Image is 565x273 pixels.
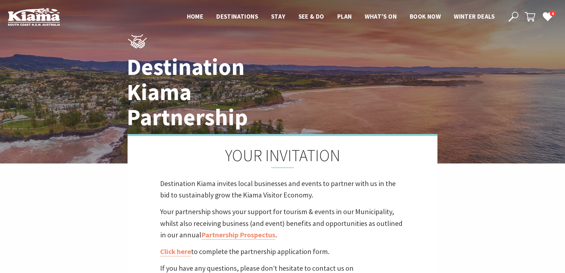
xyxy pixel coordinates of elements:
[8,8,60,26] img: Kiama Logo
[160,146,405,168] h2: YOUR INVITATION
[160,246,405,257] p: to complete the partnership application form.
[160,178,405,201] p: Destination Kiama invites local businesses and events to partner with us in the bid to sustainabl...
[216,12,258,20] span: Destinations
[410,12,441,20] span: Book now
[365,12,397,20] span: What’s On
[454,12,495,20] span: Winter Deals
[180,11,501,22] nav: Main Menu
[160,206,405,241] p: Your partnership shows your support for tourism & events in our Municipality, whilst also receivi...
[550,10,556,17] span: 4
[127,55,311,130] h1: Destination Kiama Partnership
[542,11,552,21] a: 4
[271,12,285,20] span: Stay
[187,12,204,20] span: Home
[337,12,352,20] span: Plan
[201,230,275,240] a: Partnership Prospectus
[160,247,191,256] a: Click here
[298,12,324,20] span: See & Do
